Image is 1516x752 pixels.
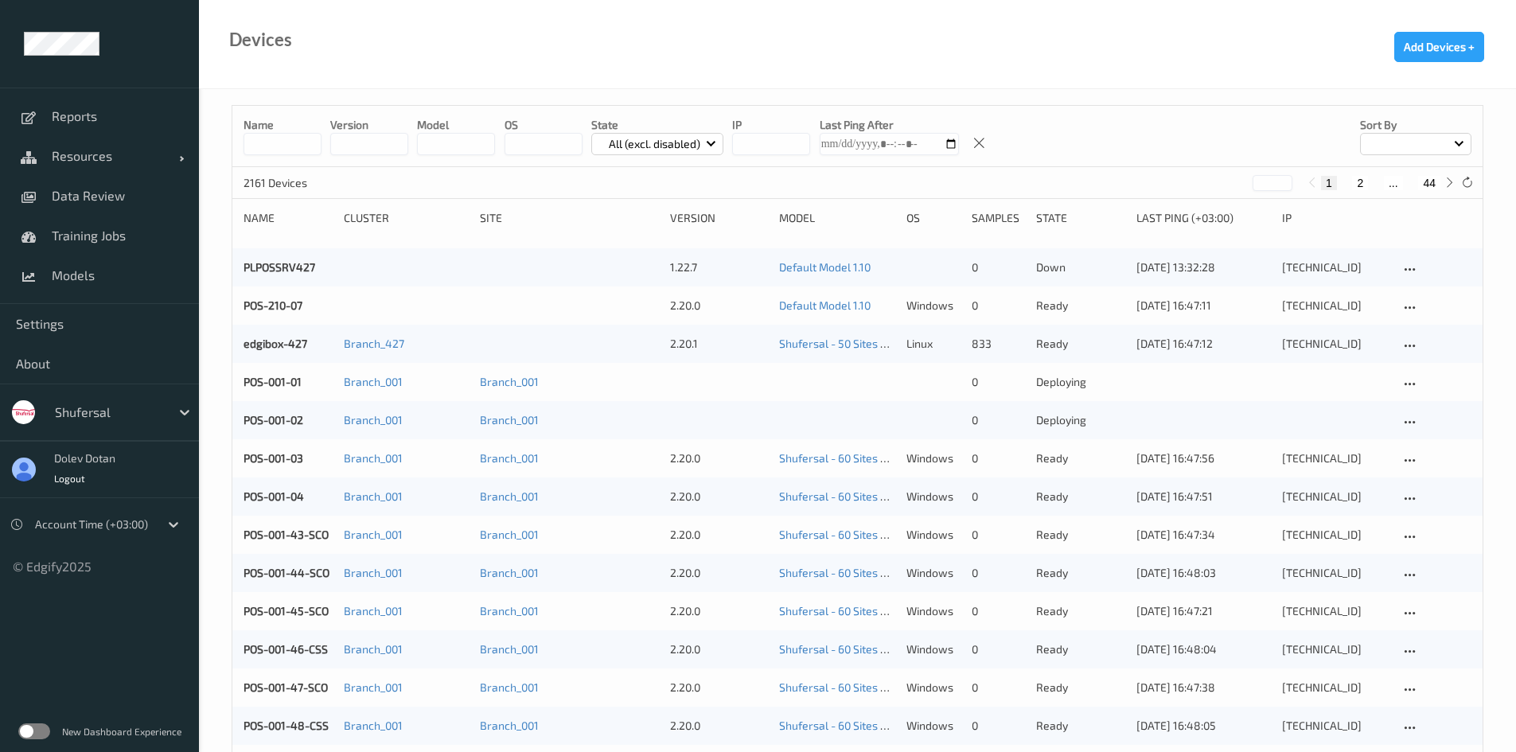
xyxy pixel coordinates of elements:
a: Shufersal - 60 Sites Training - Batch 55 scales + SCO [DATE] 19:30 [DATE] 19:30 Auto Save [779,566,1225,579]
a: Shufersal - 60 Sites Training - Batch 55 scales + SCO [DATE] 19:30 [DATE] 19:30 Auto Save [779,451,1225,465]
div: 0 [972,374,1025,390]
div: 2.20.0 [670,489,768,505]
a: Shufersal - 60 Sites Training - Batch 55 scales + SCO [DATE] 19:30 [DATE] 19:30 Auto Save [779,489,1225,503]
p: windows [906,603,960,619]
a: POS-001-02 [244,413,303,427]
div: [TECHNICAL_ID] [1282,565,1389,581]
a: Branch_001 [344,719,403,732]
p: 2161 Devices [244,175,363,191]
div: [TECHNICAL_ID] [1282,641,1389,657]
a: Branch_427 [344,337,404,350]
div: [DATE] 16:47:56 [1136,450,1270,466]
div: [TECHNICAL_ID] [1282,603,1389,619]
a: Shufersal - 60 Sites Training - Batch 55 scales + SCO [DATE] 19:30 [DATE] 19:30 Auto Save [779,680,1225,694]
p: ready [1036,680,1125,696]
div: Last Ping (+03:00) [1136,210,1270,226]
div: [TECHNICAL_ID] [1282,298,1389,314]
a: Shufersal - 50 Sites Training - Batch 53 [DATE] 05:30 [DATE] 05:30 Auto Save [779,337,1162,350]
p: model [417,117,495,133]
p: All (excl. disabled) [603,136,706,152]
div: [TECHNICAL_ID] [1282,489,1389,505]
div: 2.20.0 [670,450,768,466]
a: POS-001-45-SCO [244,604,329,618]
button: 1 [1321,176,1337,190]
p: down [1036,259,1125,275]
div: [DATE] 16:48:05 [1136,718,1270,734]
a: Branch_001 [480,489,539,503]
div: 0 [972,641,1025,657]
a: Branch_001 [480,642,539,656]
p: Last Ping After [820,117,959,133]
p: ready [1036,603,1125,619]
a: Shufersal - 60 Sites Training - Batch 55 scales + SCO [DATE] 19:30 [DATE] 19:30 Auto Save [779,528,1225,541]
p: windows [906,680,960,696]
a: Shufersal - 60 Sites Training - Batch 55 scales + SCO [DATE] 19:30 [DATE] 19:30 Auto Save [779,719,1225,732]
p: deploying [1036,374,1125,390]
div: [DATE] 13:32:28 [1136,259,1270,275]
div: [DATE] 16:47:38 [1136,680,1270,696]
p: windows [906,565,960,581]
div: 0 [972,527,1025,543]
p: IP [732,117,810,133]
a: Branch_001 [344,680,403,694]
div: [DATE] 16:48:04 [1136,641,1270,657]
div: 2.20.0 [670,298,768,314]
p: Name [244,117,322,133]
div: 0 [972,565,1025,581]
a: Branch_001 [480,413,539,427]
a: POS-001-43-SCO [244,528,329,541]
a: Branch_001 [344,566,403,579]
p: windows [906,718,960,734]
div: [TECHNICAL_ID] [1282,680,1389,696]
a: Default Model 1.10 [779,260,871,274]
div: 2.20.0 [670,641,768,657]
button: ... [1384,176,1403,190]
div: 0 [972,412,1025,428]
button: 44 [1418,176,1440,190]
a: POS-001-01 [244,375,302,388]
div: 0 [972,298,1025,314]
p: ready [1036,565,1125,581]
div: [DATE] 16:48:03 [1136,565,1270,581]
a: Branch_001 [480,604,539,618]
p: Sort by [1360,117,1471,133]
a: PLPOSSRV427 [244,260,315,274]
div: 1.22.7 [670,259,768,275]
div: [DATE] 16:47:51 [1136,489,1270,505]
div: 2.20.0 [670,527,768,543]
div: 833 [972,336,1025,352]
div: 0 [972,450,1025,466]
p: ready [1036,718,1125,734]
div: [TECHNICAL_ID] [1282,336,1389,352]
a: POS-001-03 [244,451,303,465]
div: 0 [972,718,1025,734]
a: Branch_001 [480,375,539,388]
p: windows [906,298,960,314]
p: deploying [1036,412,1125,428]
div: Model [779,210,895,226]
p: ready [1036,641,1125,657]
p: OS [505,117,583,133]
a: Branch_001 [480,451,539,465]
a: POS-001-04 [244,489,304,503]
div: 2.20.1 [670,336,768,352]
div: 2.20.0 [670,565,768,581]
a: POS-210-07 [244,298,302,312]
a: Branch_001 [480,566,539,579]
p: ready [1036,298,1125,314]
a: Branch_001 [480,719,539,732]
p: windows [906,450,960,466]
div: [DATE] 16:47:34 [1136,527,1270,543]
div: [DATE] 16:47:11 [1136,298,1270,314]
p: windows [906,527,960,543]
a: Branch_001 [344,604,403,618]
div: ip [1282,210,1389,226]
a: POS-001-47-SCO [244,680,328,694]
a: POS-001-44-SCO [244,566,329,579]
button: Add Devices + [1394,32,1484,62]
div: [TECHNICAL_ID] [1282,718,1389,734]
a: Branch_001 [344,375,403,388]
div: [TECHNICAL_ID] [1282,259,1389,275]
div: 0 [972,680,1025,696]
div: version [670,210,768,226]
